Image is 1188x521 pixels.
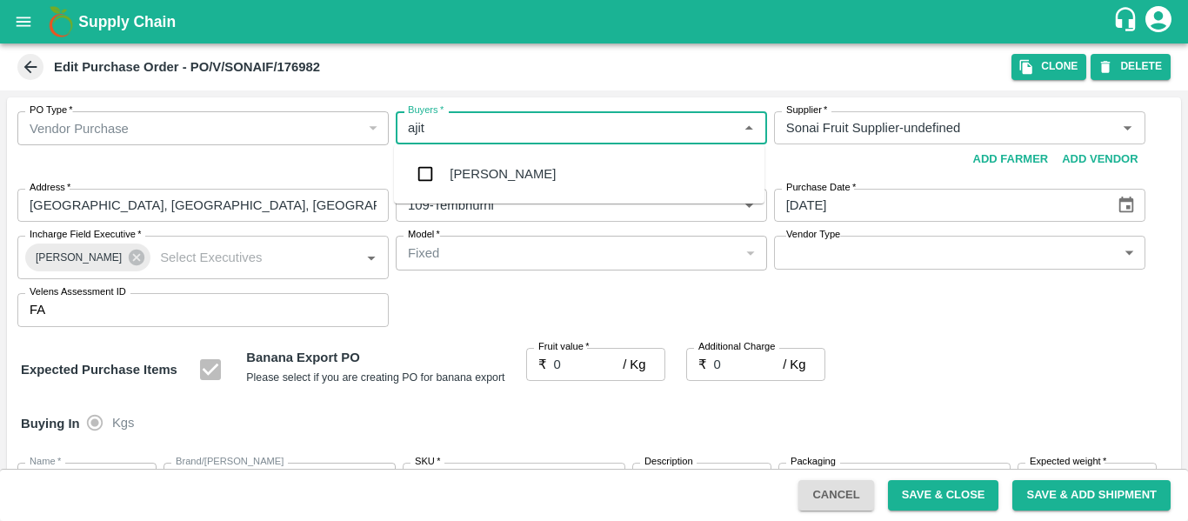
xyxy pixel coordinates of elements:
[774,189,1104,222] input: Select Date
[714,348,784,381] input: 0.0
[623,355,645,374] p: / Kg
[1091,54,1171,79] button: DELETE
[698,340,776,354] label: Additional Charge
[408,244,439,263] p: Fixed
[246,351,359,364] b: Banana Export PO
[78,13,176,30] b: Supply Chain
[246,371,504,384] small: Please select if you are creating PO for banana export
[1143,3,1174,40] div: account of current user
[1030,455,1106,469] label: Expected weight
[538,340,590,354] label: Fruit value
[786,228,840,242] label: Vendor Type
[786,104,827,117] label: Supplier
[1116,117,1138,139] button: Open
[408,228,440,242] label: Model
[25,249,132,267] span: [PERSON_NAME]
[415,455,440,469] label: SKU
[30,228,141,242] label: Incharge Field Executive
[21,363,177,377] strong: Expected Purchase Items
[737,117,760,139] button: Close
[1012,480,1171,511] button: Save & Add Shipment
[30,455,61,469] label: Name
[112,413,135,432] span: Kgs
[25,244,150,271] div: [PERSON_NAME]
[737,194,760,217] button: Open
[888,480,999,511] button: Save & Close
[87,405,149,440] div: buying_in
[17,189,389,222] input: Address
[450,164,556,184] div: [PERSON_NAME]
[783,355,805,374] p: / Kg
[554,348,624,381] input: 0.0
[43,4,78,39] img: logo
[408,104,444,117] label: Buyers
[698,355,707,374] p: ₹
[538,355,547,374] p: ₹
[30,104,73,117] label: PO Type
[78,10,1112,34] a: Supply Chain
[401,117,733,139] input: Select Buyers
[779,117,1089,139] input: Select Supplier
[1011,54,1086,79] button: Clone
[176,455,284,469] label: Brand/[PERSON_NAME]
[791,455,836,469] label: Packaging
[360,246,383,269] button: Open
[1055,144,1145,175] button: Add Vendor
[401,194,711,217] input: Micropocket
[966,144,1056,175] button: Add Farmer
[30,285,126,299] label: Velens Assessment ID
[3,2,43,42] button: open drawer
[14,405,87,442] h6: Buying In
[1110,189,1143,222] button: Choose date, selected date is Sep 17, 2025
[798,480,873,511] button: Cancel
[644,455,693,469] label: Description
[30,181,70,195] label: Address
[153,246,332,269] input: Select Executives
[786,181,856,195] label: Purchase Date
[30,300,45,319] p: FA
[54,60,320,74] b: Edit Purchase Order - PO/V/SONAIF/176982
[30,119,129,138] p: Vendor Purchase
[1112,6,1143,37] div: customer-support
[1018,463,1122,496] input: 0.0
